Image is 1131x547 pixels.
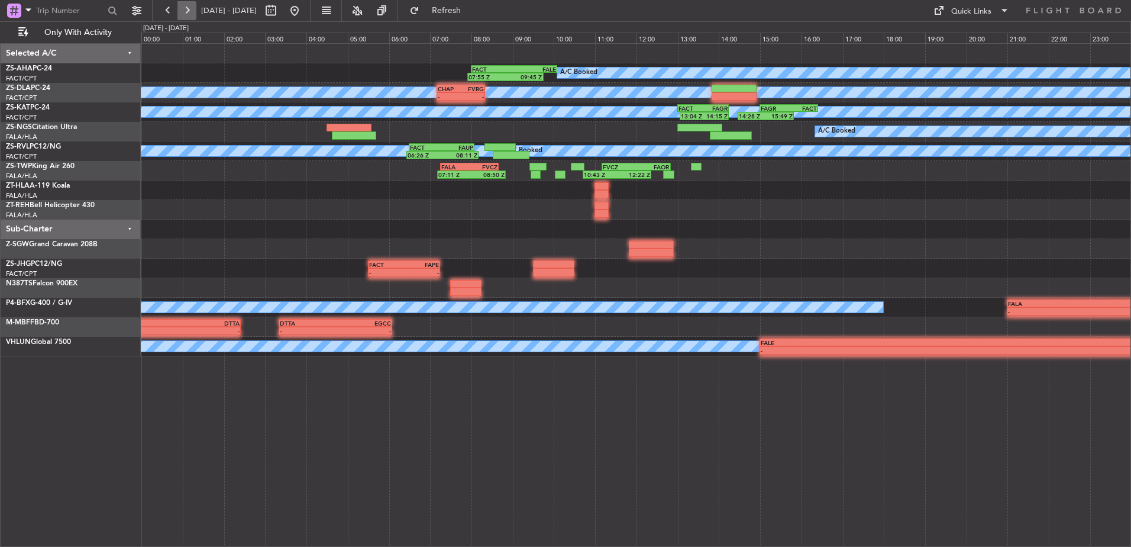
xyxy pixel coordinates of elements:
[461,93,484,100] div: -
[1008,300,1086,307] div: FALA
[928,1,1015,20] button: Quick Links
[6,319,34,326] span: M-MBFF
[1049,33,1090,43] div: 22:00
[6,152,37,161] a: FACT/CPT
[143,24,189,34] div: [DATE] - [DATE]
[681,112,705,120] div: 13:04 Z
[6,260,62,268] a: ZS-JHGPC12/NG
[6,163,75,170] a: ZS-TWPKing Air 260
[6,133,37,141] a: FALA/HLA
[617,171,650,178] div: 12:22 Z
[442,144,473,151] div: FAUP
[6,104,50,111] a: ZS-KATPC-24
[6,182,30,189] span: ZT-HLA
[6,202,95,209] a: ZT-REHBell Helicopter 430
[703,105,728,112] div: FAGR
[514,66,556,73] div: FALE
[6,211,37,220] a: FALA/HLA
[6,124,32,131] span: ZS-NGS
[67,327,240,334] div: -
[6,339,31,346] span: VHLUN
[6,191,37,200] a: FALA/HLA
[67,320,240,327] div: DTTA
[6,280,77,287] a: N387TSFalcon 900EX
[6,260,31,268] span: ZS-JHG
[224,33,266,43] div: 02:00
[441,163,470,170] div: FALA
[6,182,70,189] a: ZT-HLAA-119 Koala
[818,123,855,140] div: A/C Booked
[438,85,461,92] div: CHAP
[719,33,760,43] div: 14:00
[369,261,404,268] div: FACT
[438,93,461,100] div: -
[6,124,77,131] a: ZS-NGSCitation Ultra
[6,269,37,278] a: FACT/CPT
[636,163,669,170] div: FAOR
[404,261,439,268] div: FAPE
[678,105,703,112] div: FACT
[471,171,505,178] div: 08:50 Z
[6,143,61,150] a: ZS-RVLPC12/NG
[265,33,306,43] div: 03:00
[761,339,1019,346] div: FALE
[505,73,542,81] div: 09:45 Z
[472,66,514,73] div: FACT
[13,23,128,42] button: Only With Activity
[595,33,636,43] div: 11:00
[560,64,597,82] div: A/C Booked
[6,241,29,248] span: Z-SGW
[6,104,30,111] span: ZS-KAT
[422,7,471,15] span: Refresh
[6,65,52,72] a: ZS-AHAPC-24
[348,33,389,43] div: 05:00
[335,320,391,327] div: EGCC
[369,269,404,276] div: -
[967,33,1008,43] div: 20:00
[6,339,71,346] a: VHLUNGlobal 7500
[280,320,335,327] div: DTTA
[802,33,843,43] div: 16:00
[6,172,37,181] a: FALA/HLA
[678,33,719,43] div: 13:00
[183,33,224,43] div: 01:00
[141,33,183,43] div: 00:00
[6,94,37,102] a: FACT/CPT
[36,2,104,20] input: Trip Number
[469,163,497,170] div: FVCZ
[765,112,792,120] div: 15:49 Z
[6,241,98,248] a: Z-SGWGrand Caravan 208B
[6,85,31,92] span: ZS-DLA
[6,300,72,307] a: P4-BFXG-400 / G-IV
[6,143,30,150] span: ZS-RVL
[6,280,33,287] span: N387TS
[603,163,636,170] div: FVCZ
[761,105,789,112] div: FAGR
[438,171,471,178] div: 07:11 Z
[884,33,925,43] div: 18:00
[554,33,595,43] div: 10:00
[6,65,33,72] span: ZS-AHA
[335,327,391,334] div: -
[408,152,442,159] div: 06:26 Z
[760,33,802,43] div: 15:00
[739,112,765,120] div: 14:28 Z
[404,1,475,20] button: Refresh
[843,33,884,43] div: 17:00
[280,327,335,334] div: -
[6,300,30,307] span: P4-BFX
[6,85,50,92] a: ZS-DLAPC-24
[6,74,37,83] a: FACT/CPT
[410,144,441,151] div: FACT
[636,33,678,43] div: 12:00
[584,171,617,178] div: 10:43 Z
[6,113,37,122] a: FACT/CPT
[31,28,125,37] span: Only With Activity
[761,347,1019,354] div: -
[468,73,505,81] div: 07:55 Z
[6,163,32,170] span: ZS-TWP
[471,33,513,43] div: 08:00
[513,33,554,43] div: 09:00
[6,319,59,326] a: M-MBFFBD-700
[442,152,477,159] div: 08:11 Z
